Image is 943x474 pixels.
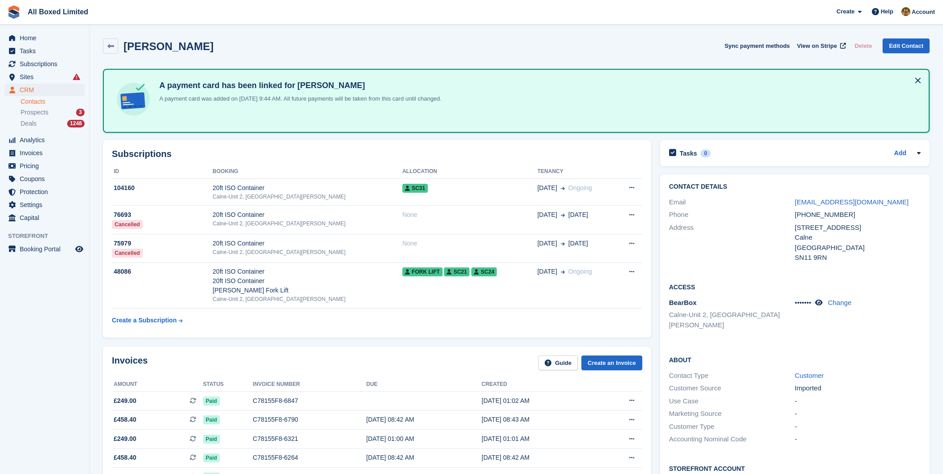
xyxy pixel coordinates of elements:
[795,223,921,233] div: [STREET_ADDRESS]
[669,371,795,381] div: Contact Type
[20,173,73,185] span: Coupons
[20,32,73,44] span: Home
[20,199,73,211] span: Settings
[669,409,795,419] div: Marketing Source
[366,453,482,462] div: [DATE] 08:42 AM
[213,165,402,179] th: Booking
[4,58,85,70] a: menu
[881,7,893,16] span: Help
[538,165,615,179] th: Tenancy
[482,415,597,424] div: [DATE] 08:43 AM
[203,397,220,406] span: Paid
[213,239,402,248] div: 20ft ISO Container
[253,434,366,444] div: C78155F8-6321
[21,108,48,117] span: Prospects
[112,249,143,258] div: Cancelled
[20,58,73,70] span: Subscriptions
[213,193,402,201] div: Calne-Unit 2, [GEOGRAPHIC_DATA][PERSON_NAME]
[4,134,85,146] a: menu
[67,120,85,127] div: 1248
[538,355,578,370] a: Guide
[4,186,85,198] a: menu
[568,268,592,275] span: Ongoing
[795,198,909,206] a: [EMAIL_ADDRESS][DOMAIN_NAME]
[366,377,482,392] th: Due
[21,108,85,117] a: Prospects 3
[725,38,790,53] button: Sync payment methods
[4,84,85,96] a: menu
[20,186,73,198] span: Protection
[538,210,557,220] span: [DATE]
[883,38,930,53] a: Edit Contact
[482,453,597,462] div: [DATE] 08:42 AM
[253,377,366,392] th: Invoice number
[203,435,220,444] span: Paid
[114,434,137,444] span: £249.00
[20,134,73,146] span: Analytics
[669,310,795,330] li: Calne-Unit 2, [GEOGRAPHIC_DATA][PERSON_NAME]
[402,267,443,276] span: Fork Lift
[794,38,848,53] a: View on Stripe
[4,199,85,211] a: menu
[700,149,711,157] div: 0
[538,267,557,276] span: [DATE]
[912,8,935,17] span: Account
[114,453,137,462] span: £458.40
[669,210,795,220] div: Phone
[795,372,824,379] a: Customer
[20,243,73,255] span: Booking Portal
[402,210,538,220] div: None
[795,422,921,432] div: -
[112,267,213,276] div: 48086
[482,434,597,444] div: [DATE] 01:01 AM
[795,243,921,253] div: [GEOGRAPHIC_DATA]
[894,148,906,159] a: Add
[795,233,921,243] div: Calne
[112,183,213,193] div: 104160
[4,147,85,159] a: menu
[4,212,85,224] a: menu
[112,312,183,329] a: Create a Subscription
[112,316,177,325] div: Create a Subscription
[253,415,366,424] div: C78155F8-6790
[76,109,85,116] div: 3
[797,42,837,51] span: View on Stripe
[213,183,402,193] div: 20ft ISO Container
[156,94,442,103] p: A payment card was added on [DATE] 9:44 AM. All future payments will be taken from this card unti...
[836,7,854,16] span: Create
[4,173,85,185] a: menu
[795,299,811,306] span: •••••••
[538,239,557,248] span: [DATE]
[669,383,795,394] div: Customer Source
[20,71,73,83] span: Sites
[213,248,402,256] div: Calne-Unit 2, [GEOGRAPHIC_DATA][PERSON_NAME]
[795,210,921,220] div: [PHONE_NUMBER]
[156,80,442,91] h4: A payment card has been linked for [PERSON_NAME]
[213,267,402,295] div: 20ft ISO Container 20ft ISO Container [PERSON_NAME] Fork Lift
[795,434,921,444] div: -
[851,38,875,53] button: Delete
[669,355,921,364] h2: About
[112,239,213,248] div: 75979
[253,396,366,406] div: C78155F8-6847
[213,295,402,303] div: Calne-Unit 2, [GEOGRAPHIC_DATA][PERSON_NAME]
[8,232,89,241] span: Storefront
[20,160,73,172] span: Pricing
[669,197,795,207] div: Email
[444,267,469,276] span: SC21
[581,355,642,370] a: Create an Invoice
[20,45,73,57] span: Tasks
[568,239,588,248] span: [DATE]
[253,453,366,462] div: C78155F8-6264
[112,220,143,229] div: Cancelled
[795,409,921,419] div: -
[74,244,85,254] a: Preview store
[669,299,697,306] span: BearBox
[669,434,795,444] div: Accounting Nominal Code
[366,415,482,424] div: [DATE] 08:42 AM
[4,45,85,57] a: menu
[669,223,795,263] div: Address
[402,184,428,193] span: SC31
[114,396,137,406] span: £249.00
[795,396,921,406] div: -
